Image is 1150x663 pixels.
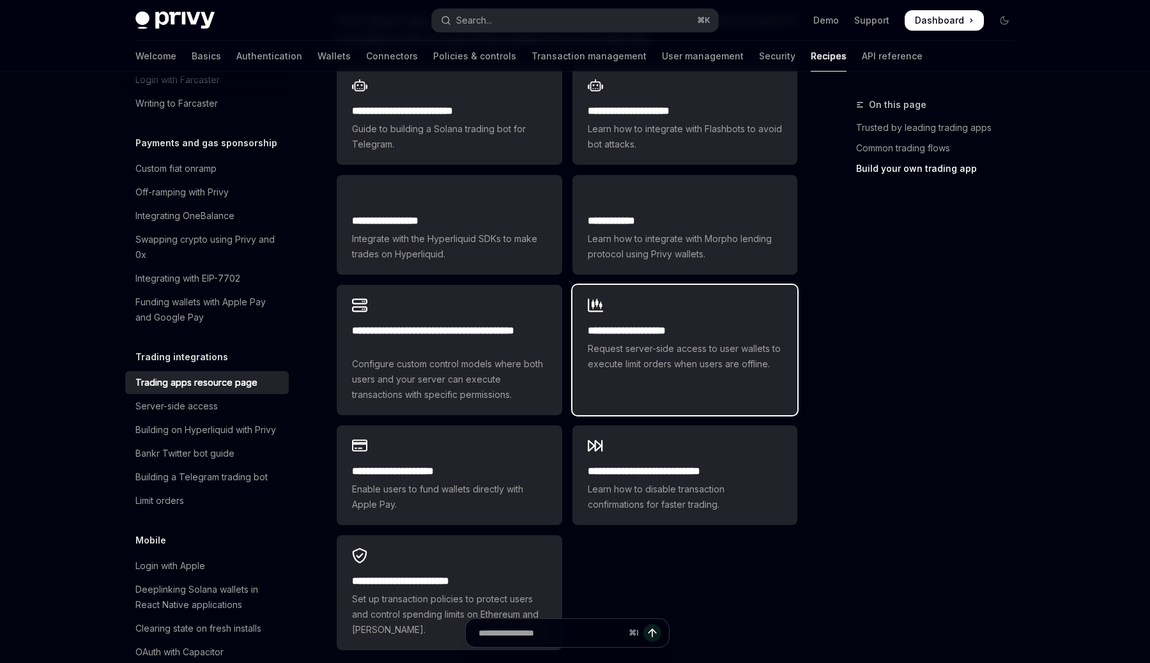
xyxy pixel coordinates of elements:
span: Configure custom control models where both users and your server can execute transactions with sp... [352,356,546,402]
a: Support [854,14,889,27]
a: Server-side access [125,395,289,418]
a: Common trading flows [856,138,1025,158]
a: Funding wallets with Apple Pay and Google Pay [125,291,289,329]
h5: Payments and gas sponsorship [135,135,277,151]
a: API reference [862,41,923,72]
span: Learn how to disable transaction confirmations for faster trading. [588,482,782,512]
span: Set up transaction policies to protect users and control spending limits on Ethereum and [PERSON_... [352,591,546,637]
span: Learn how to integrate with Morpho lending protocol using Privy wallets. [588,231,782,262]
a: Building on Hyperliquid with Privy [125,418,289,441]
a: Wallets [318,41,351,72]
span: Learn how to integrate with Flashbots to avoid bot attacks. [588,121,782,152]
button: Send message [643,624,661,642]
div: Search... [456,13,492,28]
div: Building a Telegram trading bot [135,469,268,485]
button: Toggle dark mode [994,10,1015,31]
div: Server-side access [135,399,218,414]
div: Clearing state on fresh installs [135,621,261,636]
div: Trading apps resource page [135,375,257,390]
a: Welcome [135,41,176,72]
div: Deeplinking Solana wallets in React Native applications [135,582,281,613]
h5: Mobile [135,533,166,548]
a: Bankr Twitter bot guide [125,442,289,465]
input: Ask a question... [479,619,624,647]
div: OAuth with Capacitor [135,644,224,660]
a: Deeplinking Solana wallets in React Native applications [125,578,289,616]
a: Custom fiat onramp [125,157,289,180]
span: Request server-side access to user wallets to execute limit orders when users are offline. [588,341,782,372]
span: Guide to building a Solana trading bot for Telegram. [352,121,546,152]
span: Dashboard [915,14,964,27]
img: dark logo [135,11,215,29]
a: Integrating OneBalance [125,204,289,227]
a: **** **** **Learn how to integrate with Morpho lending protocol using Privy wallets. [572,175,797,275]
div: Bankr Twitter bot guide [135,446,234,461]
div: Building on Hyperliquid with Privy [135,422,276,438]
a: Security [759,41,795,72]
div: Integrating OneBalance [135,208,234,224]
div: Swapping crypto using Privy and 0x [135,232,281,263]
a: Dashboard [905,10,984,31]
div: Off-ramping with Privy [135,185,229,200]
a: Trading apps resource page [125,371,289,394]
a: **** **** **** **Integrate with the Hyperliquid SDKs to make trades on Hyperliquid. [337,175,562,275]
a: User management [662,41,744,72]
a: Building a Telegram trading bot [125,466,289,489]
a: Trusted by leading trading apps [856,118,1025,138]
a: Writing to Farcaster [125,92,289,115]
a: **** **** **** *****Request server-side access to user wallets to execute limit orders when users... [572,285,797,415]
div: Login with Apple [135,558,205,574]
div: Funding wallets with Apple Pay and Google Pay [135,294,281,325]
a: Clearing state on fresh installs [125,617,289,640]
h5: Trading integrations [135,349,228,365]
div: Limit orders [135,493,184,508]
div: Custom fiat onramp [135,161,217,176]
a: Swapping crypto using Privy and 0x [125,228,289,266]
a: Recipes [811,41,847,72]
a: Integrating with EIP-7702 [125,267,289,290]
span: Enable users to fund wallets directly with Apple Pay. [352,482,546,512]
span: ⌘ K [697,15,710,26]
span: Integrate with the Hyperliquid SDKs to make trades on Hyperliquid. [352,231,546,262]
div: Writing to Farcaster [135,96,218,111]
a: Login with Apple [125,554,289,577]
a: Transaction management [532,41,647,72]
a: Limit orders [125,489,289,512]
a: Policies & controls [433,41,516,72]
a: Demo [813,14,839,27]
a: Basics [192,41,221,72]
a: Authentication [236,41,302,72]
a: Build your own trading app [856,158,1025,179]
div: Integrating with EIP-7702 [135,271,240,286]
a: Off-ramping with Privy [125,181,289,204]
button: Open search [432,9,718,32]
a: Connectors [366,41,418,72]
span: On this page [869,97,926,112]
